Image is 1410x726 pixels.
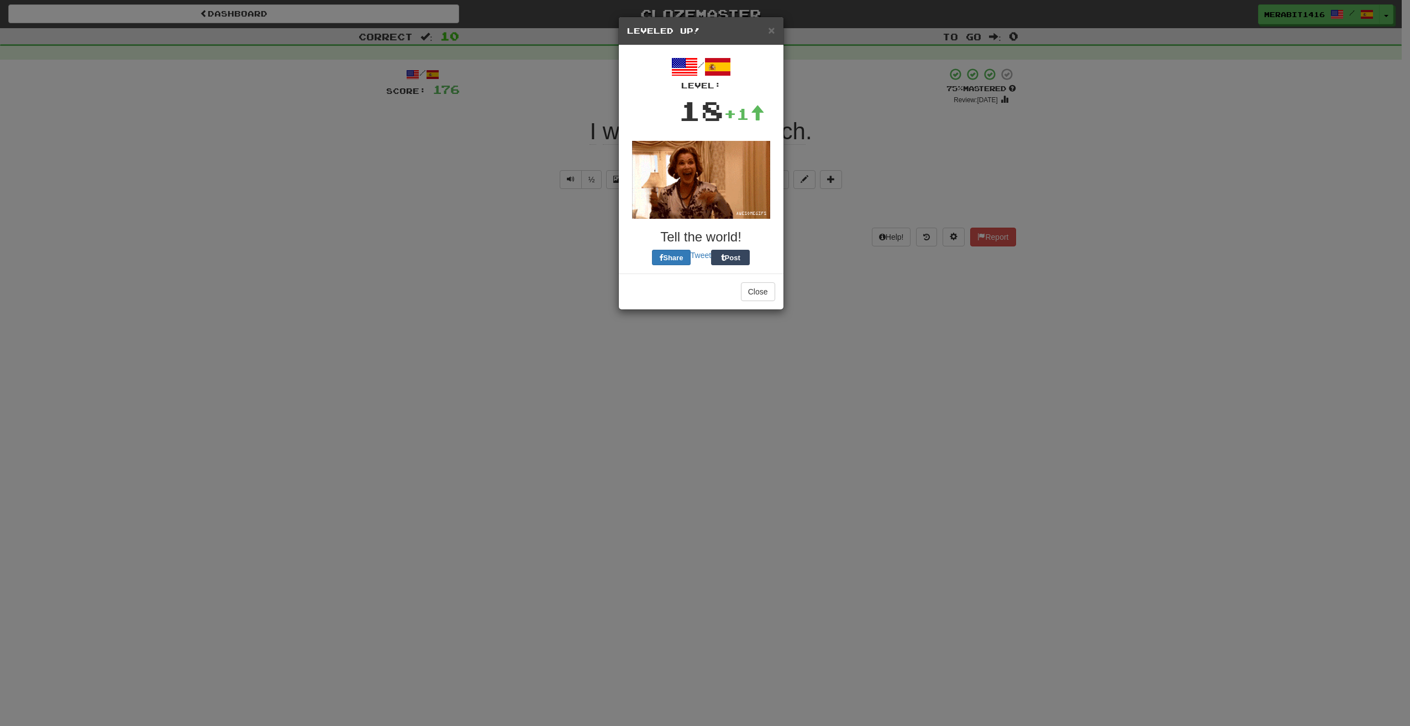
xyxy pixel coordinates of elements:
[632,141,770,219] img: lucille-bluth-8f3fd88a9e1d39ebd4dcae2a3c7398930b7aef404e756e0a294bf35c6fedb1b1.gif
[627,230,775,244] h3: Tell the world!
[724,103,765,125] div: +1
[627,54,775,91] div: /
[768,24,775,36] span: ×
[711,250,750,265] button: Post
[627,80,775,91] div: Level:
[678,91,724,130] div: 18
[652,250,691,265] button: Share
[768,24,775,36] button: Close
[691,251,711,260] a: Tweet
[627,25,775,36] h5: Leveled Up!
[741,282,775,301] button: Close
